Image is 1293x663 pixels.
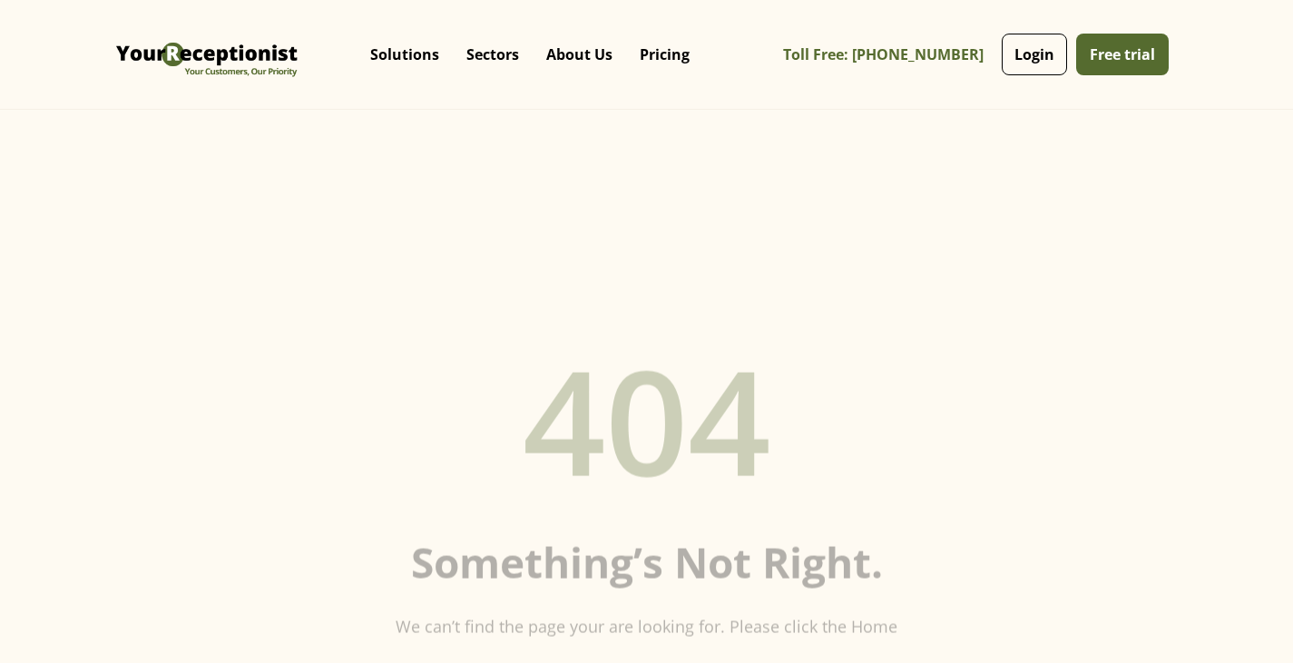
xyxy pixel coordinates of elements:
[411,537,883,587] h2: Something’s not right.
[1076,34,1169,75] a: Free trial
[370,45,439,63] p: Solutions
[112,14,302,95] img: Virtual Receptionist - Answering Service - Call and Live Chat Receptionist - Virtual Receptionist...
[626,27,703,82] a: Pricing
[523,310,771,528] h1: 404
[453,18,533,91] div: Sectors
[357,18,453,91] div: Solutions
[112,14,302,95] a: home
[546,45,612,63] p: About Us
[466,45,519,63] p: Sectors
[1002,34,1067,75] a: Login
[783,34,997,75] a: Toll Free: [PHONE_NUMBER]
[533,18,626,91] div: About Us
[396,615,897,639] p: We can’t find the page your are looking for. Please click the Home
